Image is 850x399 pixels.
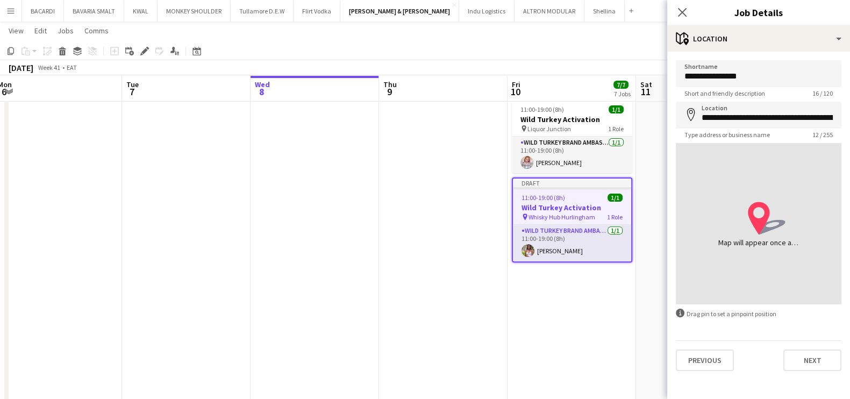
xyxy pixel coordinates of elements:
button: Shellina [584,1,625,22]
span: Edit [34,26,47,35]
span: 9 [382,85,397,98]
div: [DATE] [9,62,33,73]
span: 11:00-19:00 (8h) [522,194,565,202]
button: BAVARIA SMALT [64,1,124,22]
span: Jobs [58,26,74,35]
span: 11 [639,85,652,98]
app-job-card: Draft11:00-19:00 (8h)1/1Wild Turkey Activation Liquor Junction1 RoleWild Turkey Brand Ambassador1... [512,90,632,173]
span: Tue [126,80,139,89]
button: KWAL [124,1,158,22]
span: Week 41 [35,63,62,72]
span: 7/7 [613,81,628,89]
button: ALTRON MODULAR [515,1,584,22]
button: Next [783,350,841,371]
span: 12 / 255 [804,131,841,139]
span: Thu [383,80,397,89]
button: [PERSON_NAME] & [PERSON_NAME] [340,1,459,22]
span: 1/1 [608,194,623,202]
div: Draft [513,179,631,187]
app-card-role: Wild Turkey Brand Ambassador1/111:00-19:00 (8h)[PERSON_NAME] [512,137,632,173]
button: Flirt Vodka [294,1,340,22]
button: BACARDI [22,1,64,22]
span: Comms [84,26,109,35]
span: 11:00-19:00 (8h) [520,105,564,113]
a: Jobs [53,24,78,38]
div: 7 Jobs [614,90,631,98]
div: EAT [67,63,77,72]
button: Tullamore D.E.W [231,1,294,22]
div: Drag pin to set a pinpoint position [676,309,841,319]
a: Comms [80,24,113,38]
span: View [9,26,24,35]
div: Map will appear once address has been added [718,237,799,248]
app-card-role: Wild Turkey Brand Ambassador1/111:00-19:00 (8h)[PERSON_NAME] [513,225,631,261]
span: 1 Role [608,125,624,133]
div: Location [667,26,850,52]
span: Sat [640,80,652,89]
h3: Wild Turkey Activation [513,203,631,212]
span: Whisky Hub Hurlingham [528,213,595,221]
span: Short and friendly description [676,89,774,97]
app-job-card: Draft11:00-19:00 (8h)1/1Wild Turkey Activation Whisky Hub Hurlingham1 RoleWild Turkey Brand Ambas... [512,177,632,262]
span: Type address or business name [676,131,778,139]
h3: Job Details [667,5,850,19]
span: Wed [255,80,270,89]
button: MONKEY SHOULDER [158,1,231,22]
button: Previous [676,350,734,371]
span: Fri [512,80,520,89]
button: Indu Logistics [459,1,515,22]
h3: Wild Turkey Activation [512,115,632,124]
span: 8 [253,85,270,98]
a: Edit [30,24,51,38]
span: Liquor Junction [527,125,571,133]
span: 1/1 [609,105,624,113]
span: 10 [510,85,520,98]
span: 1 Role [607,213,623,221]
a: View [4,24,28,38]
span: 16 / 120 [804,89,841,97]
span: 7 [125,85,139,98]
